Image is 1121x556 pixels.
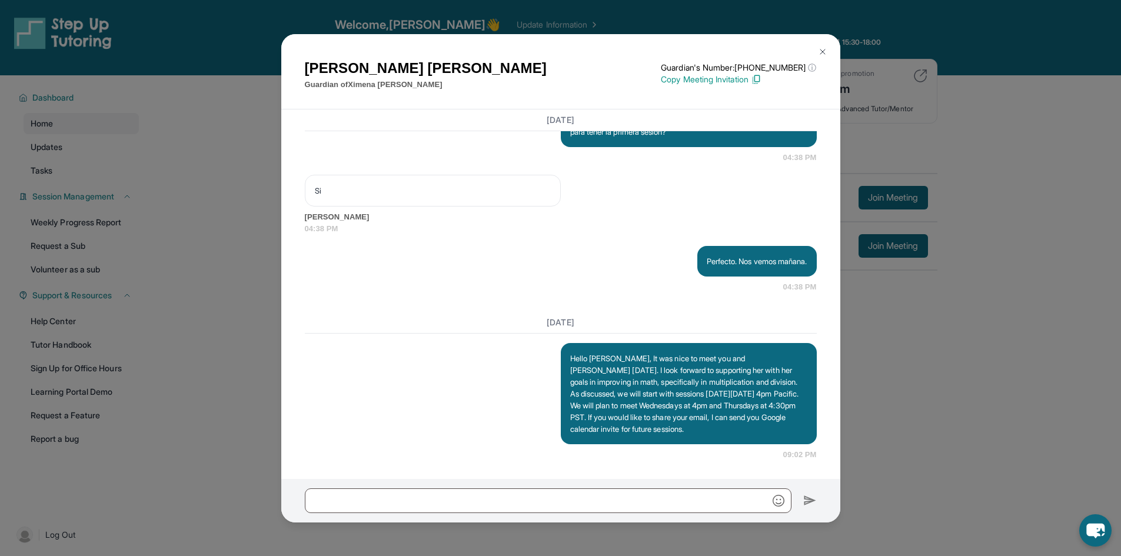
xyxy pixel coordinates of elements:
[783,449,817,461] span: 09:02 PM
[818,47,827,56] img: Close Icon
[773,495,784,507] img: Emoji
[803,494,817,508] img: Send icon
[751,74,761,85] img: Copy Icon
[305,223,817,235] span: 04:38 PM
[305,58,547,79] h1: [PERSON_NAME] [PERSON_NAME]
[661,74,816,85] p: Copy Meeting Invitation
[661,62,816,74] p: Guardian's Number: [PHONE_NUMBER]
[783,281,817,293] span: 04:38 PM
[808,62,816,74] span: ⓘ
[1079,514,1112,547] button: chat-button
[783,152,817,164] span: 04:38 PM
[707,255,807,267] p: Perfecto. Nos vemos mañana.
[305,114,817,126] h3: [DATE]
[570,352,807,435] p: Hello [PERSON_NAME], It was nice to meet you and [PERSON_NAME] [DATE]. I look forward to supporti...
[305,79,547,91] p: Guardian of Ximena [PERSON_NAME]
[305,211,817,223] span: [PERSON_NAME]
[315,185,551,197] p: Si
[305,317,817,328] h3: [DATE]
